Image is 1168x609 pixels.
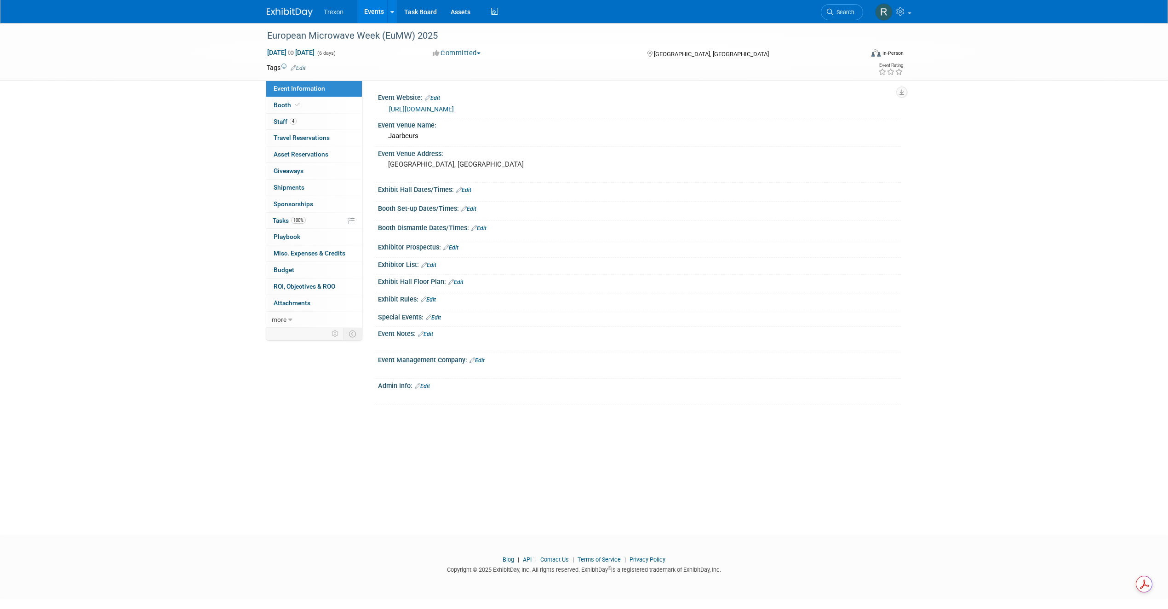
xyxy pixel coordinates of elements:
[378,310,901,322] div: Special Events:
[274,299,310,307] span: Attachments
[274,134,330,141] span: Travel Reservations
[274,118,297,125] span: Staff
[378,353,901,365] div: Event Management Company:
[385,129,894,143] div: Jaarbeurs
[274,283,335,290] span: ROI, Objectives & ROO
[378,275,901,287] div: Exhibit Hall Floor Plan:
[425,95,440,101] a: Edit
[266,180,362,196] a: Shipments
[523,556,532,563] a: API
[274,167,303,174] span: Giveaways
[266,81,362,97] a: Event Information
[608,566,611,571] sup: ®
[378,240,901,252] div: Exhibitor Prospectus:
[654,51,769,58] span: [GEOGRAPHIC_DATA], [GEOGRAPHIC_DATA]
[316,50,336,56] span: (6 days)
[515,556,521,563] span: |
[266,196,362,212] a: Sponsorships
[503,556,514,563] a: Blog
[274,151,328,158] span: Asset Reservations
[833,9,854,16] span: Search
[471,225,487,232] a: Edit
[378,118,901,130] div: Event Venue Name:
[264,28,849,44] div: European Microwave Week (EuMW) 2025
[630,556,665,563] a: Privacy Policy
[266,245,362,261] a: Misc. Expenses & Credits
[533,556,539,563] span: |
[378,258,901,270] div: Exhibitor List:
[443,244,458,251] a: Edit
[469,357,485,364] a: Edit
[267,48,315,57] span: [DATE] [DATE]
[378,327,901,339] div: Event Notes:
[882,50,904,57] div: In-Person
[324,8,344,16] span: Trexon
[266,97,362,113] a: Booth
[421,296,436,303] a: Edit
[267,63,306,72] td: Tags
[266,295,362,311] a: Attachments
[378,91,901,103] div: Event Website:
[267,8,313,17] img: ExhibitDay
[809,48,904,62] div: Event Format
[821,4,863,20] a: Search
[274,233,300,240] span: Playbook
[266,278,362,295] a: ROI, Objectives & ROO
[266,213,362,229] a: Tasks100%
[378,221,901,233] div: Booth Dismantle Dates/Times:
[421,262,436,268] a: Edit
[389,105,454,113] a: [URL][DOMAIN_NAME]
[266,163,362,179] a: Giveaways
[274,266,294,273] span: Budget
[871,49,881,57] img: Format-Inperson.png
[570,556,576,563] span: |
[378,379,901,391] div: Admin Info:
[266,146,362,162] a: Asset Reservations
[418,331,433,337] a: Edit
[429,48,484,58] button: Committed
[461,206,476,212] a: Edit
[378,147,901,158] div: Event Venue Address:
[274,184,304,191] span: Shipments
[456,187,471,193] a: Edit
[378,202,901,214] div: Booth Set-up Dates/Times:
[274,101,302,109] span: Booth
[578,556,621,563] a: Terms of Service
[295,102,300,107] i: Booth reservation complete
[875,3,893,21] img: Ryan Flores
[378,183,901,195] div: Exhibit Hall Dates/Times:
[273,217,306,224] span: Tasks
[448,279,464,285] a: Edit
[274,249,345,257] span: Misc. Expenses & Credits
[286,49,295,56] span: to
[878,63,903,68] div: Event Rating
[266,229,362,245] a: Playbook
[344,328,362,340] td: Toggle Event Tabs
[291,217,306,224] span: 100%
[291,65,306,71] a: Edit
[622,556,628,563] span: |
[426,314,441,321] a: Edit
[274,85,325,92] span: Event Information
[266,114,362,130] a: Staff4
[266,312,362,328] a: more
[415,383,430,389] a: Edit
[378,292,901,304] div: Exhibit Rules:
[327,328,344,340] td: Personalize Event Tab Strip
[266,130,362,146] a: Travel Reservations
[266,262,362,278] a: Budget
[540,556,569,563] a: Contact Us
[290,118,297,125] span: 4
[388,160,586,168] pre: [GEOGRAPHIC_DATA], [GEOGRAPHIC_DATA]
[274,200,313,208] span: Sponsorships
[272,316,286,323] span: more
